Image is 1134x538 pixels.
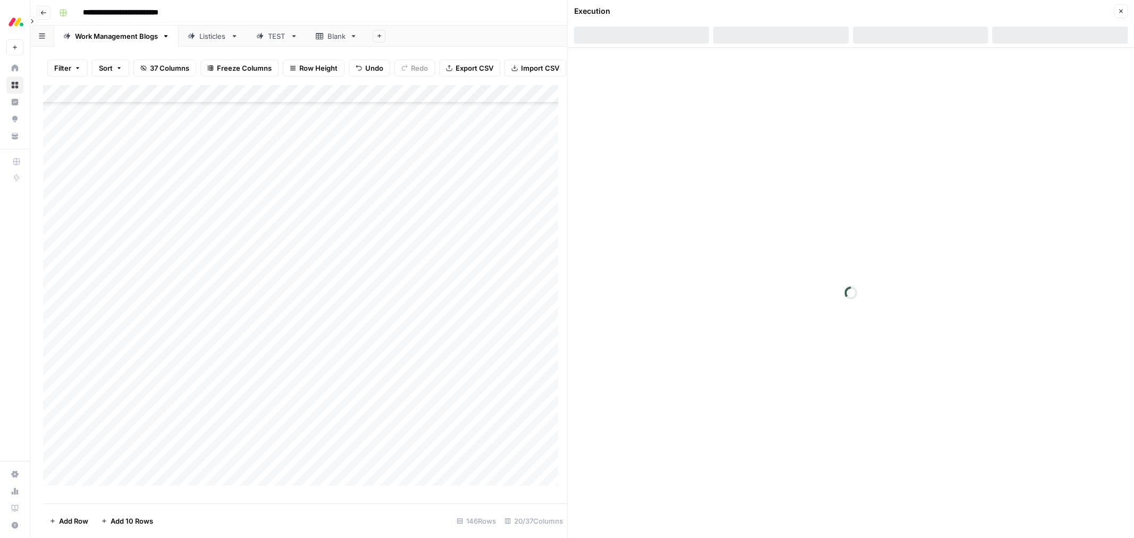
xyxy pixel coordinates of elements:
div: 20/37 Columns [500,512,567,529]
div: Listicles [199,31,226,41]
img: Monday.com Logo [6,12,26,31]
button: Redo [394,60,435,77]
a: Your Data [6,128,23,145]
span: Redo [411,63,428,73]
span: Add 10 Rows [111,516,153,526]
button: Workspace: Monday.com [6,9,23,35]
span: Add Row [59,516,88,526]
a: Settings [6,466,23,483]
button: Filter [47,60,88,77]
a: Usage [6,483,23,500]
button: Add 10 Rows [95,512,159,529]
button: Sort [92,60,129,77]
div: TEST [268,31,286,41]
a: Blank [307,26,366,47]
a: Listicles [179,26,247,47]
div: Blank [327,31,346,41]
div: Work Management Blogs [75,31,158,41]
button: Add Row [43,512,95,529]
a: Work Management Blogs [54,26,179,47]
button: Export CSV [439,60,500,77]
a: Browse [6,77,23,94]
span: Row Height [299,63,338,73]
span: Undo [365,63,383,73]
button: Import CSV [505,60,566,77]
a: Learning Hub [6,500,23,517]
a: Opportunities [6,111,23,128]
button: Row Height [283,60,345,77]
a: Insights [6,94,23,111]
span: Sort [99,63,113,73]
button: Help + Support [6,517,23,534]
span: Import CSV [521,63,559,73]
div: 146 Rows [452,512,500,529]
a: TEST [247,26,307,47]
a: Home [6,60,23,77]
button: 37 Columns [133,60,196,77]
span: Export CSV [456,63,493,73]
span: Filter [54,63,71,73]
button: Undo [349,60,390,77]
span: 37 Columns [150,63,189,73]
span: Freeze Columns [217,63,272,73]
div: Execution [574,6,610,16]
button: Freeze Columns [200,60,279,77]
